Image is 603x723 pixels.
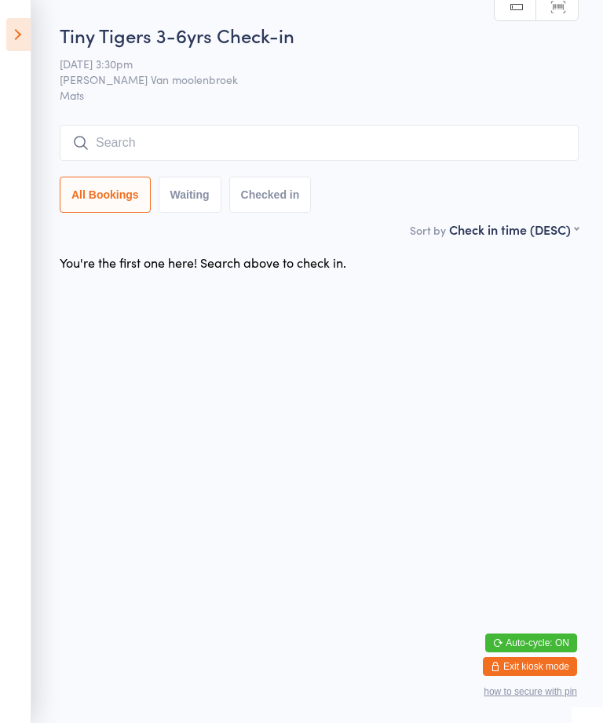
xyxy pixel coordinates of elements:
[410,222,446,238] label: Sort by
[60,87,579,103] span: Mats
[483,657,577,676] button: Exit kiosk mode
[60,22,579,48] h2: Tiny Tigers 3-6yrs Check-in
[485,634,577,652] button: Auto-cycle: ON
[159,177,221,213] button: Waiting
[449,221,579,238] div: Check in time (DESC)
[60,254,346,271] div: You're the first one here! Search above to check in.
[60,71,554,87] span: [PERSON_NAME] Van moolenbroek
[60,56,554,71] span: [DATE] 3:30pm
[60,177,151,213] button: All Bookings
[484,686,577,697] button: how to secure with pin
[60,125,579,161] input: Search
[229,177,312,213] button: Checked in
